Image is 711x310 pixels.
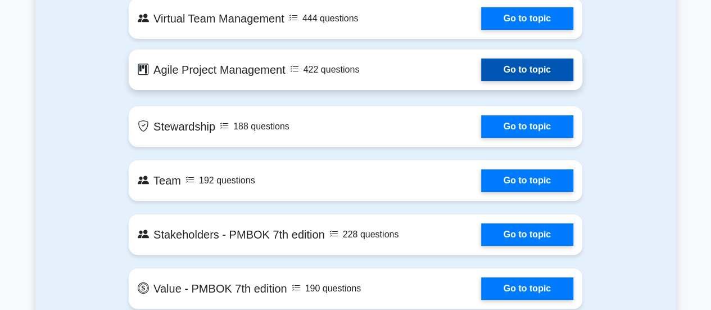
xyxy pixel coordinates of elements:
[481,277,573,300] a: Go to topic
[481,169,573,192] a: Go to topic
[481,223,573,246] a: Go to topic
[481,115,573,138] a: Go to topic
[481,59,573,81] a: Go to topic
[481,7,573,30] a: Go to topic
